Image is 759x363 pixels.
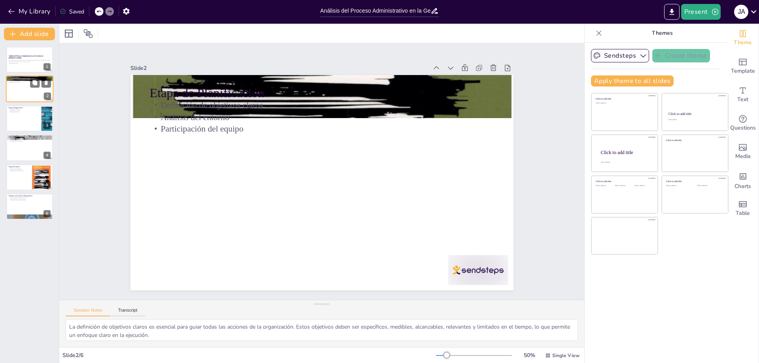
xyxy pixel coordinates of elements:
[6,164,53,190] div: 5
[62,27,75,40] div: Layout
[320,5,430,17] input: Insert title
[727,166,759,194] div: Add charts and graphs
[737,95,748,104] span: Text
[83,29,93,38] span: Position
[9,111,39,113] p: Comunicación clara
[6,47,53,73] div: 1
[149,111,494,123] p: Análisis del entorno
[668,119,721,121] div: Click to add text
[43,152,51,159] div: 4
[43,122,51,129] div: 3
[110,308,145,316] button: Transcript
[8,82,51,83] p: Participación del equipo
[731,67,755,75] span: Template
[734,5,748,19] div: J A
[9,62,51,64] p: Generated with [URL]
[596,185,614,187] div: Click to add text
[697,185,722,187] div: Click to add text
[9,165,30,167] p: Etapa de Control
[6,194,53,220] div: 6
[9,169,30,170] p: Indicadores de rendimiento
[66,308,110,316] button: Speaker Notes
[736,209,750,218] span: Table
[43,181,51,188] div: 5
[9,60,51,62] p: Esta presentación aborda el análisis del proceso administrativo en la gestión de [PERSON_NAME], e...
[4,28,55,40] button: Add slide
[9,139,51,141] p: Habilidades de liderazgo
[591,75,674,87] button: Apply theme to all slides
[8,77,51,79] p: Etapa de Planificación
[6,5,54,18] button: My Library
[727,194,759,223] div: Add a table
[668,112,721,116] div: Click to add title
[9,167,30,169] p: Evaluación del desempeño
[615,185,633,187] div: Click to add text
[43,210,51,217] div: 6
[727,137,759,166] div: Add images, graphics, shapes or video
[666,185,691,187] div: Click to add text
[664,4,680,20] button: Export to PowerPoint
[666,139,723,141] div: Click to add title
[596,98,652,100] div: Click to add title
[666,180,723,183] div: Click to add title
[601,149,651,155] div: Click to add title
[6,76,53,103] div: 2
[44,93,51,100] div: 2
[9,198,51,199] p: Gestión [PERSON_NAME] humano
[66,319,578,341] textarea: La definición de objetivos claros es esencial para guiar todas las acciones de la organización. E...
[735,152,751,161] span: Media
[9,199,51,201] p: Implementación de nuevas tecnologías
[130,64,428,72] div: Slide 2
[149,123,494,135] p: Participación del equipo
[727,24,759,52] div: Change the overall theme
[634,185,652,187] div: Click to add text
[727,81,759,109] div: Add text boxes
[149,99,494,111] p: Definición de objetivos claros
[62,352,436,359] div: Slide 2 / 6
[9,107,39,109] p: Etapa de Organización
[9,196,51,198] p: Adaptación a cambios [PERSON_NAME]
[149,84,494,102] p: Etapa de Planificación
[605,24,719,43] p: Themes
[681,4,721,20] button: Present
[652,49,710,62] button: Create theme
[6,135,53,161] div: 4
[734,4,748,20] button: J A
[596,102,652,104] div: Click to add text
[591,49,649,62] button: Sendsteps
[730,124,756,132] span: Questions
[520,352,539,359] div: 50 %
[60,8,84,15] div: Saved
[43,63,51,70] div: 1
[6,105,53,132] div: 3
[8,80,51,82] p: Análisis del entorno
[9,138,51,139] p: Motivación del equipo
[596,180,652,183] div: Click to add title
[9,195,51,197] p: Desafíos en la Gestión Administrativa
[30,78,40,88] button: Duplicate Slide
[9,170,30,171] p: Identificación de áreas de mejora
[552,352,580,359] span: Single View
[727,52,759,81] div: Add ready made slides
[601,162,651,163] div: Click to add body
[9,110,39,111] p: Estructuración de equipos
[9,141,51,142] p: Reconocimiento del desempeño
[9,55,43,59] strong: Análisis del Proceso Administrativo en la Gestión de [PERSON_NAME]
[42,78,51,88] button: Delete Slide
[734,182,751,191] span: Charts
[8,79,51,80] p: Definición de objetivos claros
[727,109,759,137] div: Get real-time input from your audience
[9,136,51,138] p: Etapa de Dirección
[734,38,752,47] span: Theme
[9,108,39,110] p: Asignación de recursos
